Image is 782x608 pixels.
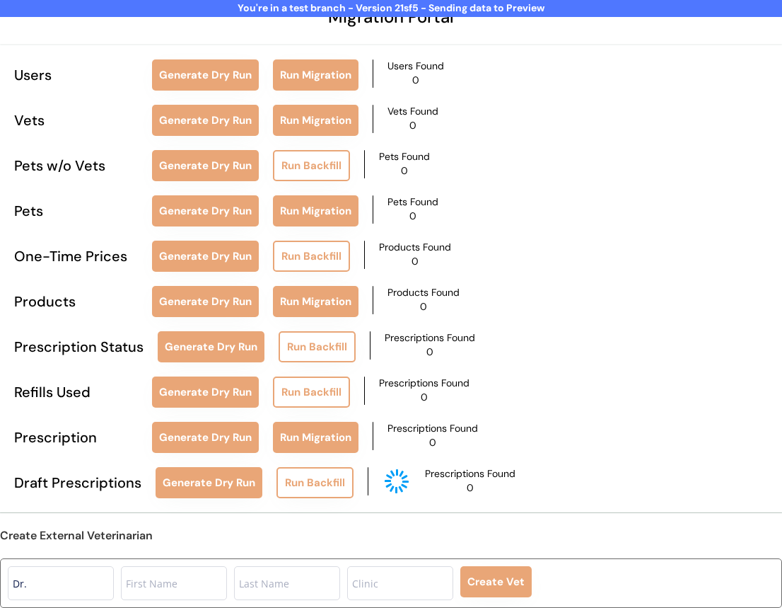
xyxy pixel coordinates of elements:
div: 0 [412,255,419,269]
div: Prescription Status [14,336,144,357]
button: Run Migration [273,105,358,136]
button: Run Migration [273,59,358,91]
button: Create Vet [460,566,532,597]
input: Clinic [347,566,453,600]
button: Run Backfill [273,241,350,272]
div: Pets w/o Vets [14,155,138,176]
div: 0 [421,391,428,405]
button: Run Migration [273,422,358,453]
div: 0 [409,210,416,224]
button: Run Backfill [276,467,354,498]
div: 0 [401,164,408,178]
div: One-Time Prices [14,246,138,267]
input: Last Name [234,566,340,600]
button: Generate Dry Run [156,467,262,498]
button: Generate Dry Run [152,105,259,136]
button: Run Migration [273,286,358,317]
div: Migration Portal [328,4,454,30]
button: Generate Dry Run [152,286,259,317]
button: Run Migration [273,195,358,226]
button: Run Backfill [273,150,350,181]
div: Vets Found [387,105,438,119]
button: Generate Dry Run [152,422,259,453]
div: Prescriptions Found [379,377,469,391]
div: Prescriptions Found [387,422,478,436]
button: Generate Dry Run [152,377,259,408]
div: Prescriptions Found [385,331,475,345]
div: 0 [467,481,474,495]
div: 0 [429,436,436,450]
div: 0 [420,300,427,314]
div: Products [14,291,138,312]
div: Refills Used [14,382,138,403]
div: Vets [14,110,138,131]
div: Users [14,64,138,86]
div: Draft Prescriptions [14,472,141,493]
div: 0 [412,74,419,88]
div: Products Found [379,241,451,255]
button: Run Backfill [273,377,350,408]
div: Users Found [387,59,444,74]
div: Products Found [387,286,460,300]
div: Pets Found [379,150,430,164]
div: Prescription [14,427,138,448]
button: Generate Dry Run [152,195,259,226]
button: Generate Dry Run [152,59,259,91]
div: Prescriptions Found [425,467,515,481]
div: Pets Found [387,195,438,210]
button: Run Backfill [279,331,356,362]
div: 0 [426,345,433,360]
button: Generate Dry Run [152,241,259,272]
div: Pets [14,200,138,222]
button: Generate Dry Run [152,150,259,181]
button: Generate Dry Run [158,331,264,362]
input: Title [8,566,114,600]
input: First Name [121,566,227,600]
div: 0 [409,119,416,133]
